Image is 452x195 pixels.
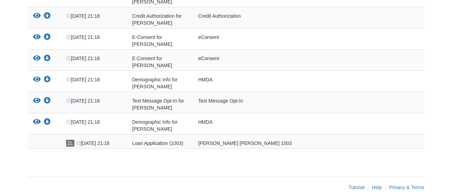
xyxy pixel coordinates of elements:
span: E-Consent for [PERSON_NAME] [132,56,172,68]
a: Privacy & Terms [389,185,424,190]
button: View Demographic Info for Dina Protin [33,119,41,126]
button: View Demographic Info for Gabriel protin [33,76,41,83]
span: Demographic Info for [PERSON_NAME] [132,119,178,132]
span: Credit Authorization for [PERSON_NAME] [132,13,181,26]
button: View Text Message Opt-In for Dina Protin [33,97,41,105]
button: View E-Consent for Gabriel protin [33,34,41,41]
span: Text Message Opt-In for [PERSON_NAME] [132,98,184,111]
span: [DATE] 21:18 [66,34,100,40]
span: Loan Application (1003) [132,140,183,146]
div: Text Message Opt-In [193,97,358,111]
span: [DATE] 21:18 [66,77,100,82]
button: View E-Consent for Dina Protin [33,55,41,62]
a: Download E-Consent for Gabriel protin [44,35,51,40]
div: Credit Authorization [193,13,358,26]
div: [PERSON_NAME] [PERSON_NAME] 1003 [193,140,358,147]
a: Help [372,185,382,190]
span: [DATE] 21:18 [66,56,100,61]
div: eConsent [193,34,358,48]
span: Demographic Info for [PERSON_NAME] [132,77,178,89]
a: Tutorial [348,185,364,190]
span: E-Consent for [PERSON_NAME] [132,34,172,47]
div: eConsent [193,55,358,69]
div: HMDA [193,119,358,132]
span: [DATE] 21:18 [66,119,100,125]
span: [DATE] 21:18 [66,13,100,19]
a: Download Credit Authorization for Dina Protin [44,14,51,19]
a: Download Demographic Info for Gabriel protin [44,77,51,83]
button: View Credit Authorization for Dina Protin [33,13,41,20]
a: Download E-Consent for Dina Protin [44,56,51,62]
span: [DATE] 21:18 [76,140,110,146]
a: Download Text Message Opt-In for Dina Protin [44,98,51,104]
a: Download Demographic Info for Dina Protin [44,120,51,125]
span: [DATE] 21:18 [66,98,100,104]
span: ZL [66,140,74,147]
div: HMDA [193,76,358,90]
